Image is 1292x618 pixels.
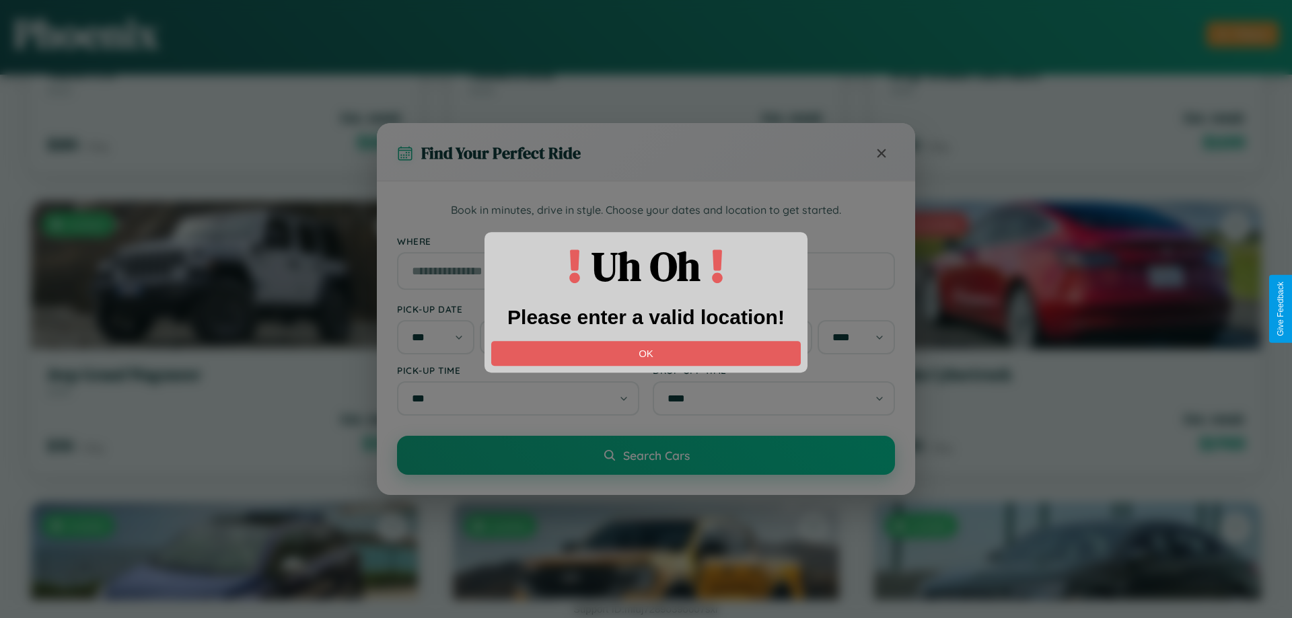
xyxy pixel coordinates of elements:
[397,202,895,219] p: Book in minutes, drive in style. Choose your dates and location to get started.
[421,142,581,164] h3: Find Your Perfect Ride
[397,235,895,247] label: Where
[653,303,895,315] label: Drop-off Date
[623,448,690,463] span: Search Cars
[397,364,639,376] label: Pick-up Time
[397,303,639,315] label: Pick-up Date
[653,364,895,376] label: Drop-off Time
